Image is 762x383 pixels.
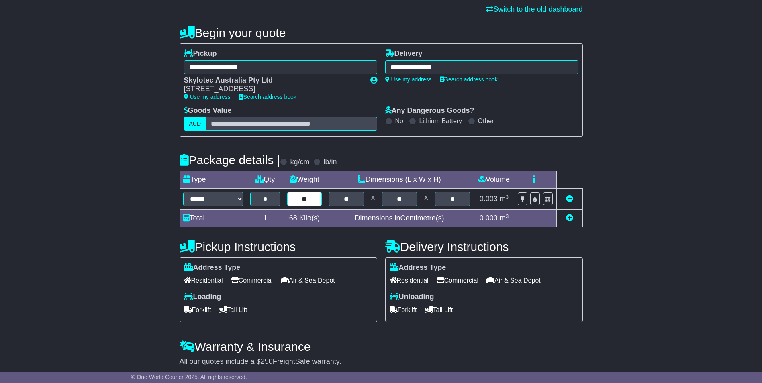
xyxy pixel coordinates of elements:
[284,210,325,227] td: Kilo(s)
[368,189,378,210] td: x
[323,158,337,167] label: lb/in
[440,76,498,83] a: Search address book
[395,117,403,125] label: No
[385,240,583,253] h4: Delivery Instructions
[478,117,494,125] label: Other
[566,214,573,222] a: Add new item
[184,274,223,287] span: Residential
[281,274,335,287] span: Air & Sea Depot
[385,49,423,58] label: Delivery
[180,171,247,189] td: Type
[184,94,231,100] a: Use my address
[184,117,206,131] label: AUD
[500,214,509,222] span: m
[184,76,362,85] div: Skylotec Australia Pty Ltd
[284,171,325,189] td: Weight
[385,106,474,115] label: Any Dangerous Goods?
[566,195,573,203] a: Remove this item
[390,274,429,287] span: Residential
[486,5,582,13] a: Switch to the old dashboard
[506,194,509,200] sup: 3
[500,195,509,203] span: m
[184,85,362,94] div: [STREET_ADDRESS]
[289,214,297,222] span: 68
[184,263,241,272] label: Address Type
[486,274,541,287] span: Air & Sea Depot
[390,263,446,272] label: Address Type
[419,117,462,125] label: Lithium Battery
[325,171,474,189] td: Dimensions (L x W x H)
[180,153,280,167] h4: Package details |
[290,158,309,167] label: kg/cm
[131,374,247,380] span: © One World Courier 2025. All rights reserved.
[390,293,434,302] label: Unloading
[480,195,498,203] span: 0.003
[184,49,217,58] label: Pickup
[247,171,284,189] td: Qty
[184,106,232,115] label: Goods Value
[219,304,247,316] span: Tail Lift
[180,210,247,227] td: Total
[506,213,509,219] sup: 3
[180,26,583,39] h4: Begin your quote
[261,357,273,365] span: 250
[390,304,417,316] span: Forklift
[239,94,296,100] a: Search address book
[437,274,478,287] span: Commercial
[180,240,377,253] h4: Pickup Instructions
[425,304,453,316] span: Tail Lift
[184,293,221,302] label: Loading
[184,304,211,316] span: Forklift
[180,340,583,353] h4: Warranty & Insurance
[385,76,432,83] a: Use my address
[325,210,474,227] td: Dimensions in Centimetre(s)
[247,210,284,227] td: 1
[180,357,583,366] div: All our quotes include a $ FreightSafe warranty.
[421,189,431,210] td: x
[474,171,514,189] td: Volume
[231,274,273,287] span: Commercial
[480,214,498,222] span: 0.003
